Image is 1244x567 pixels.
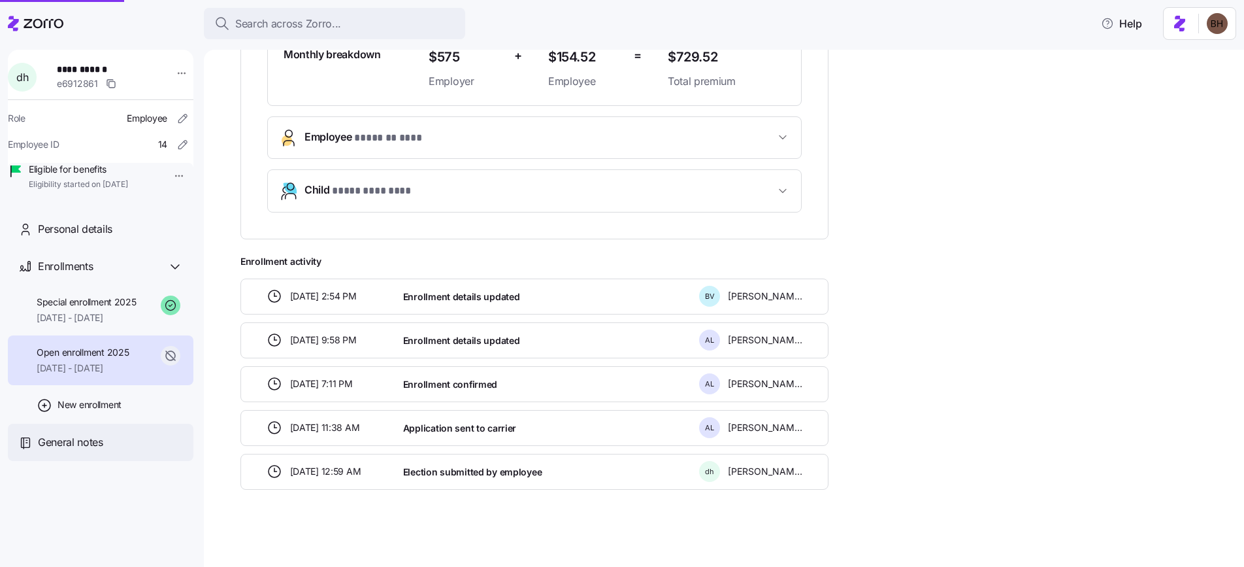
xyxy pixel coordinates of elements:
span: [DATE] 2:54 PM [290,290,357,303]
span: $729.52 [668,46,785,68]
span: $154.52 [548,46,623,68]
span: $575 [429,46,504,68]
span: Election submitted by employee [403,466,542,479]
span: Total premium [668,73,785,90]
span: 14 [158,138,167,151]
span: Application sent to carrier [403,422,516,435]
span: Enrollment details updated [403,290,520,303]
span: Enrollment confirmed [403,378,497,391]
span: d h [705,468,714,475]
span: New enrollment [57,398,122,411]
span: [DATE] - [DATE] [37,311,137,324]
span: Search across Zorro... [235,16,341,32]
span: Child [304,182,415,199]
span: Employee [304,129,424,146]
img: c3c218ad70e66eeb89914ccc98a2927c [1207,13,1228,34]
span: Personal details [38,221,112,237]
span: Special enrollment 2025 [37,296,137,309]
span: Employee ID [8,138,59,151]
span: Open enrollment 2025 [37,346,129,359]
span: [PERSON_NAME] [728,377,802,390]
span: Employer [429,73,504,90]
span: [DATE] 11:38 AM [290,421,360,434]
span: = [634,46,642,65]
span: A L [705,381,714,388]
span: A L [705,424,714,432]
span: Employee [127,112,167,125]
span: + [514,46,522,65]
span: Enrollments [38,258,93,275]
span: [PERSON_NAME] [728,290,802,303]
button: Search across Zorro... [204,8,465,39]
span: [DATE] - [DATE] [37,362,129,375]
span: Help [1101,16,1142,31]
button: Help [1090,10,1153,37]
span: Monthly breakdown [284,46,381,63]
span: General notes [38,434,103,451]
span: B V [705,293,715,300]
span: [PERSON_NAME] [728,465,802,478]
span: [PERSON_NAME] [728,421,802,434]
span: Enrollment details updated [403,334,520,347]
span: Enrollment activity [240,255,828,268]
span: e6912861 [57,77,98,90]
span: Eligible for benefits [29,163,128,176]
span: Eligibility started on [DATE] [29,179,128,190]
span: Role [8,112,25,125]
span: [DATE] 12:59 AM [290,465,361,478]
span: A L [705,337,714,344]
span: d h [16,72,28,82]
span: [PERSON_NAME] [728,334,802,347]
span: Employee [548,73,623,90]
span: [DATE] 7:11 PM [290,377,353,390]
span: [DATE] 9:58 PM [290,334,357,347]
